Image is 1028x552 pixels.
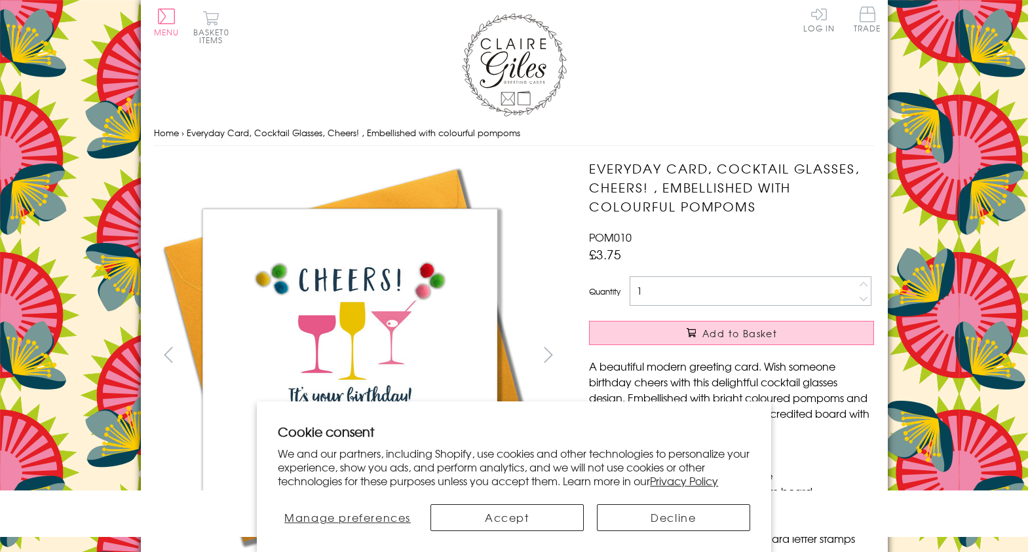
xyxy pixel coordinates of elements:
span: › [181,126,184,139]
h1: Everyday Card, Cocktail Glasses, Cheers! , Embellished with colourful pompoms [589,159,874,215]
a: Log In [803,7,835,32]
span: Manage preferences [284,509,411,525]
img: Claire Giles Greetings Cards [462,13,567,117]
button: Decline [597,504,750,531]
span: Menu [154,26,180,38]
img: Everyday Card, Cocktail Glasses, Cheers! , Embellished with colourful pompoms [153,159,546,552]
img: Everyday Card, Cocktail Glasses, Cheers! , Embellished with colourful pompoms [563,159,956,552]
a: Home [154,126,179,139]
a: Trade [854,7,881,35]
nav: breadcrumbs [154,120,875,147]
span: Trade [854,7,881,32]
span: 0 items [199,26,229,46]
span: Everyday Card, Cocktail Glasses, Cheers! , Embellished with colourful pompoms [187,126,520,139]
button: Basket0 items [193,10,229,44]
button: Accept [430,504,584,531]
a: Privacy Policy [650,473,718,488]
p: A beautiful modern greeting card. Wish someone birthday cheers with this delightful cocktail glas... [589,358,874,437]
button: Menu [154,9,180,36]
button: Manage preferences [278,504,417,531]
span: Add to Basket [702,327,777,340]
span: £3.75 [589,245,621,263]
p: We and our partners, including Shopify, use cookies and other technologies to personalize your ex... [278,447,750,487]
label: Quantity [589,285,620,297]
span: POM010 [589,229,632,245]
button: prev [154,340,183,369]
button: next [533,340,563,369]
button: Add to Basket [589,321,874,345]
h2: Cookie consent [278,422,750,441]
